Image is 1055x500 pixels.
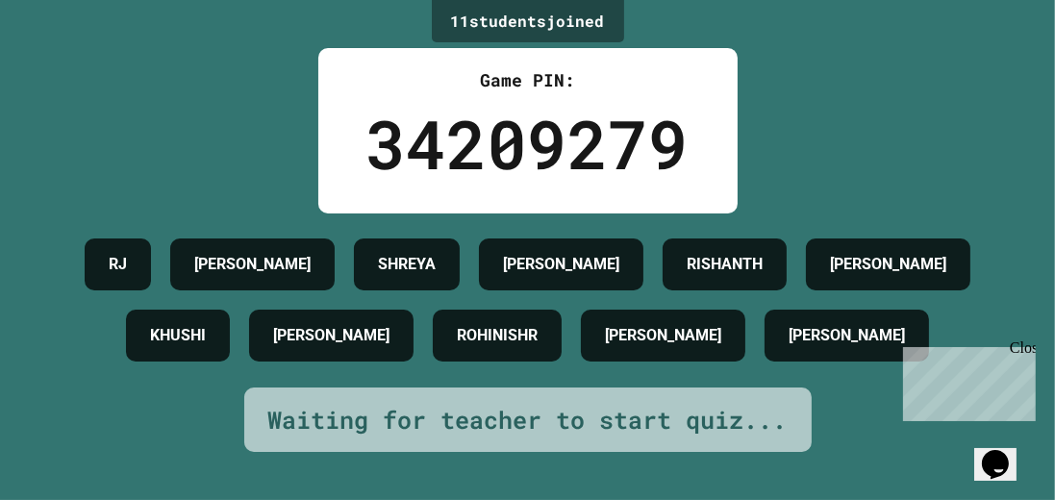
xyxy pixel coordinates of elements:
h4: [PERSON_NAME] [273,324,389,347]
h4: [PERSON_NAME] [194,253,311,276]
div: Chat with us now!Close [8,8,133,122]
div: Game PIN: [366,67,690,93]
iframe: chat widget [895,339,1036,421]
h4: KHUSHI [150,324,206,347]
h4: ROHINISHR [457,324,538,347]
h4: [PERSON_NAME] [830,253,946,276]
iframe: chat widget [974,423,1036,481]
h4: [PERSON_NAME] [503,253,619,276]
h4: [PERSON_NAME] [605,324,721,347]
h4: [PERSON_NAME] [789,324,905,347]
h4: RJ [109,253,127,276]
div: 34209279 [366,93,690,194]
h4: SHREYA [378,253,436,276]
div: Waiting for teacher to start quiz... [268,402,788,438]
h4: RISHANTH [687,253,763,276]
